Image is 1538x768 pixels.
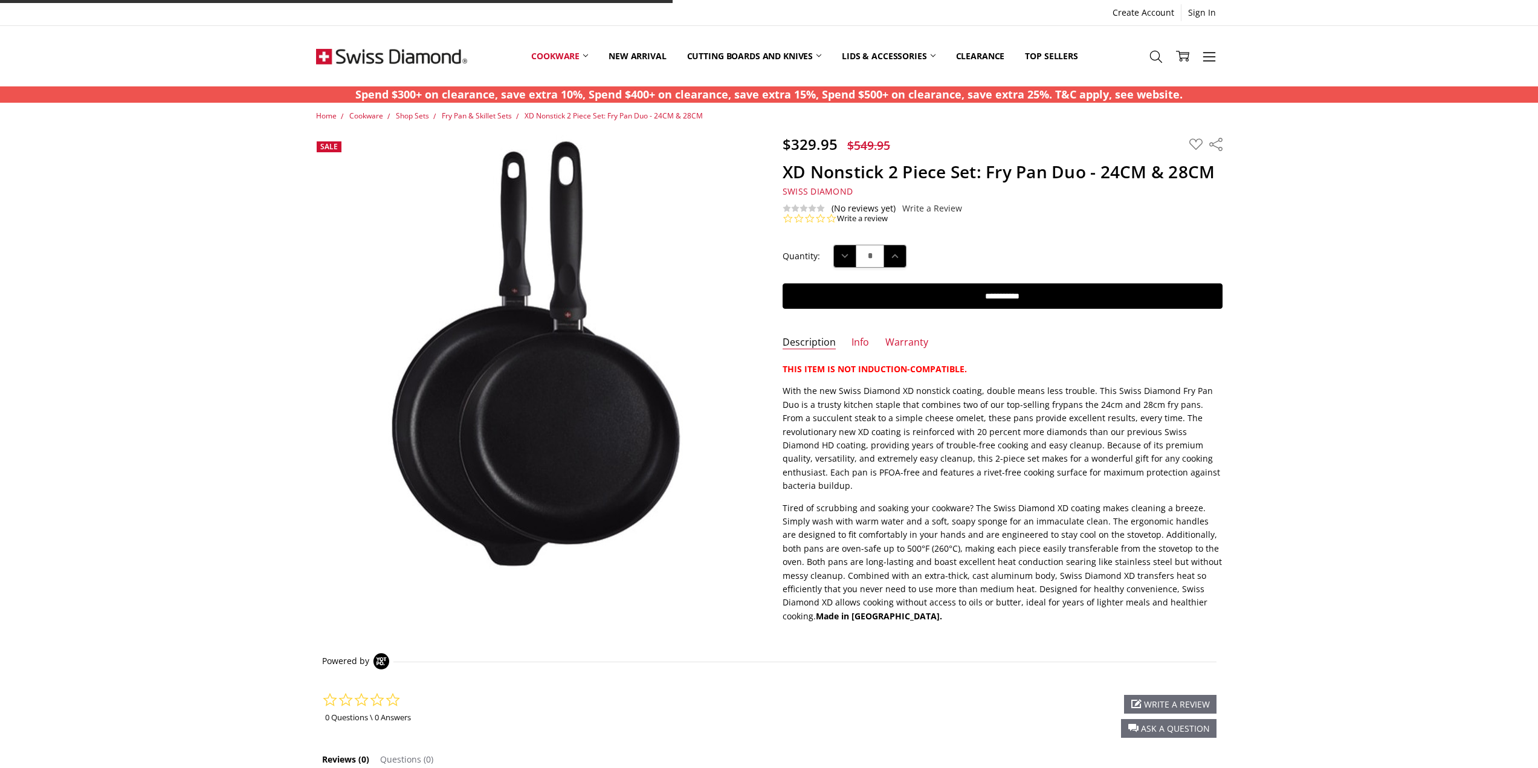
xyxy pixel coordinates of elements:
[316,135,756,575] a: XD Nonstick 2 Piece Set: Fry Pan Duo - 24CM & 28CM
[677,29,832,83] a: Cutting boards and knives
[1144,699,1210,710] span: write a review
[320,141,338,152] span: Sale
[424,753,433,765] span: (0)
[783,250,820,263] label: Quantity:
[832,29,945,83] a: Lids & Accessories
[325,712,411,723] a: 0 Questions \ 0 Answers
[946,29,1015,83] a: Clearance
[349,111,383,121] a: Cookware
[832,204,896,213] span: (No reviews yet)
[1181,4,1223,21] a: Sign In
[442,111,512,121] a: Fry Pan & Skillet Sets
[783,336,836,350] a: Description
[316,111,337,121] a: Home
[783,186,853,197] a: Swiss Diamond
[396,111,429,121] a: Shop Sets
[816,610,942,622] strong: Made in [GEOGRAPHIC_DATA].
[837,213,888,224] a: Write a review
[885,336,928,350] a: Warranty
[316,26,467,86] img: Free Shipping On Every Order
[1141,723,1210,734] span: ask a question
[783,134,838,154] span: $329.95
[783,502,1223,624] p: Tired of scrubbing and soaking your cookware? The Swiss Diamond XD coating makes cleaning a breez...
[322,753,356,765] span: Reviews
[358,753,369,765] span: (0)
[1124,695,1217,714] div: write a review
[322,656,369,666] span: Powered by
[355,86,1183,103] p: Spend $300+ on clearance, save extra 10%, Spend $400+ on clearance, save extra 15%, Spend $500+ o...
[783,363,967,375] strong: THIS ITEM IS NOT INDUCTION-COMPATIBLE.
[598,29,676,83] a: New arrival
[902,204,962,213] a: Write a Review
[383,135,688,575] img: XD Nonstick 2 Piece Set: Fry Pan Duo - 24CM & 28CM
[847,137,890,153] span: $549.95
[521,29,598,83] a: Cookware
[851,336,869,350] a: Info
[1106,4,1181,21] a: Create Account
[380,753,421,765] span: Questions
[783,384,1223,492] p: With the new Swiss Diamond XD nonstick coating, double means less trouble. This Swiss Diamond Fry...
[783,161,1223,182] h1: XD Nonstick 2 Piece Set: Fry Pan Duo - 24CM & 28CM
[1121,719,1217,738] div: ask a question
[1015,29,1088,83] a: Top Sellers
[525,111,703,121] a: XD Nonstick 2 Piece Set: Fry Pan Duo - 24CM & 28CM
